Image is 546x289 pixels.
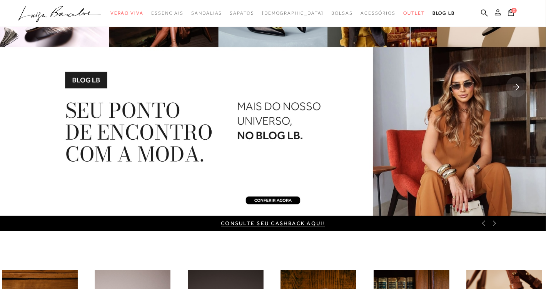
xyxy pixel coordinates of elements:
[151,6,184,20] a: noSubCategoriesText
[191,10,222,16] span: Sandálias
[230,6,254,20] a: noSubCategoriesText
[432,6,455,20] a: BLOG LB
[403,6,425,20] a: noSubCategoriesText
[361,6,396,20] a: noSubCategoriesText
[331,6,353,20] a: noSubCategoriesText
[403,10,425,16] span: Outlet
[361,10,396,16] span: Acessórios
[511,8,517,13] span: 2
[191,6,222,20] a: noSubCategoriesText
[262,10,324,16] span: [DEMOGRAPHIC_DATA]
[110,10,144,16] span: Verão Viva
[432,10,455,16] span: BLOG LB
[110,6,144,20] a: noSubCategoriesText
[331,10,353,16] span: Bolsas
[262,6,324,20] a: noSubCategoriesText
[506,8,516,19] button: 2
[221,220,325,226] a: CONSULTE SEU CASHBACK AQUI!
[151,10,184,16] span: Essenciais
[230,10,254,16] span: Sapatos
